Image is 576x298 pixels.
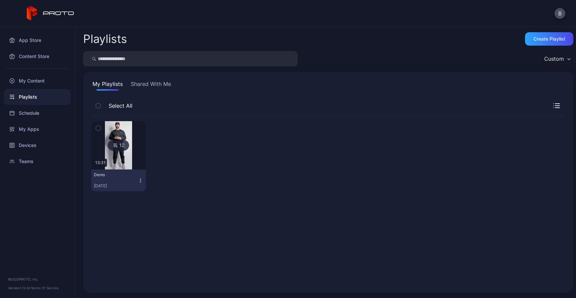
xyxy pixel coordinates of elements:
[4,32,71,48] a: App Store
[94,172,131,178] div: Demo
[544,55,564,62] div: Custom
[129,80,172,91] button: Shared With Me
[4,137,71,153] a: Devices
[4,89,71,105] a: Playlists
[4,105,71,121] a: Schedule
[91,169,146,191] button: Demo[DATE]
[4,121,71,137] a: My Apps
[8,277,67,282] div: © 2025 PROTO, Inc.
[533,36,565,42] div: Create Playlist
[31,286,59,290] a: Terms Of Service
[83,33,127,45] h2: Playlists
[4,73,71,89] a: My Content
[105,102,132,110] span: Select All
[94,159,107,167] div: 13:31
[4,48,71,64] a: Content Store
[91,80,124,91] button: My Playlists
[4,153,71,169] a: Teams
[555,8,565,19] button: B
[541,51,573,66] button: Custom
[108,140,129,151] div: 12
[525,32,573,46] button: Create Playlist
[8,286,31,290] span: Version 1.12.0 •
[94,183,138,189] div: [DATE]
